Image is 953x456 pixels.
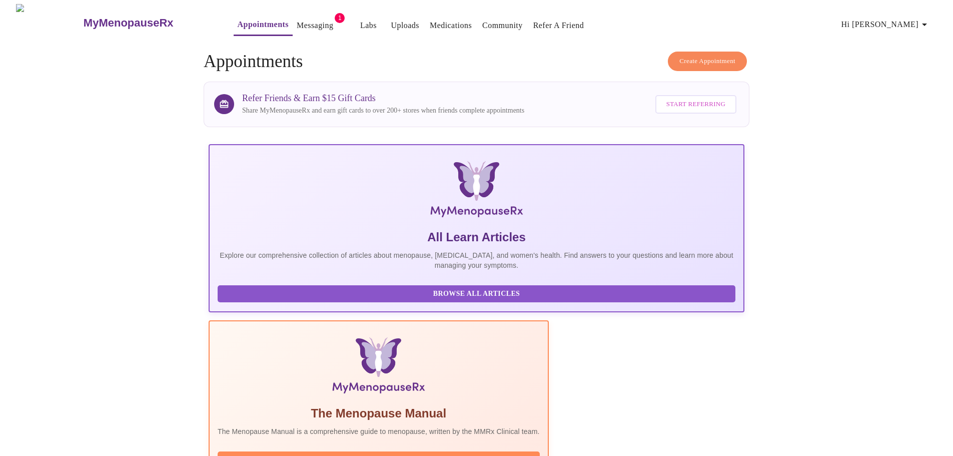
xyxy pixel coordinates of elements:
[529,16,588,36] button: Refer a Friend
[82,6,213,41] a: MyMenopauseRx
[293,16,337,36] button: Messaging
[298,161,655,221] img: MyMenopauseRx Logo
[478,16,527,36] button: Community
[653,90,739,119] a: Start Referring
[666,99,725,110] span: Start Referring
[238,18,289,32] a: Appointments
[204,52,749,72] h4: Appointments
[352,16,384,36] button: Labs
[218,405,540,421] h5: The Menopause Manual
[242,93,524,104] h3: Refer Friends & Earn $15 Gift Cards
[242,106,524,116] p: Share MyMenopauseRx and earn gift cards to over 200+ stores when friends complete appointments
[430,19,472,33] a: Medications
[335,13,345,23] span: 1
[218,229,735,245] h5: All Learn Articles
[218,250,735,270] p: Explore our comprehensive collection of articles about menopause, [MEDICAL_DATA], and women's hea...
[218,289,738,297] a: Browse All Articles
[218,285,735,303] button: Browse All Articles
[679,56,735,67] span: Create Appointment
[841,18,930,32] span: Hi [PERSON_NAME]
[16,4,82,42] img: MyMenopauseRx Logo
[360,19,377,33] a: Labs
[533,19,584,33] a: Refer a Friend
[269,337,488,397] img: Menopause Manual
[228,288,725,300] span: Browse All Articles
[426,16,476,36] button: Medications
[387,16,423,36] button: Uploads
[837,15,934,35] button: Hi [PERSON_NAME]
[297,19,333,33] a: Messaging
[234,15,293,36] button: Appointments
[655,95,736,114] button: Start Referring
[668,52,747,71] button: Create Appointment
[482,19,523,33] a: Community
[84,17,174,30] h3: MyMenopauseRx
[218,426,540,436] p: The Menopause Manual is a comprehensive guide to menopause, written by the MMRx Clinical team.
[391,19,419,33] a: Uploads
